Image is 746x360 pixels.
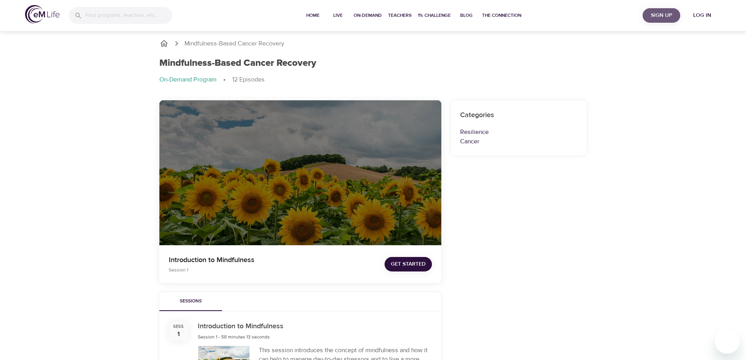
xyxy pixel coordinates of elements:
[460,127,578,137] p: Resilience
[457,11,476,20] span: Blog
[354,11,382,20] span: On-Demand
[391,259,426,269] span: Get Started
[159,39,587,48] nav: breadcrumb
[85,7,172,24] input: Find programs, teachers, etc...
[460,110,578,121] h6: Categories
[643,8,680,23] button: Sign Up
[646,11,677,20] span: Sign Up
[303,11,322,20] span: Home
[177,330,180,339] div: 1
[715,329,740,354] iframe: Button to launch messaging window
[418,11,451,20] span: 1% Challenge
[232,75,265,84] p: 12 Episodes
[198,321,284,332] h6: Introduction to Mindfulness
[482,11,521,20] span: The Connection
[159,58,316,69] h1: Mindfulness-Based Cancer Recovery
[164,297,217,306] span: Sessions
[169,266,364,273] p: Session 1
[184,39,284,48] p: Mindfulness-Based Cancer Recovery
[159,75,587,85] nav: breadcrumb
[169,255,364,265] p: Introduction to Mindfulness
[173,324,184,330] div: Sess
[686,11,718,20] span: Log in
[385,257,432,271] button: Get Started
[198,334,270,340] span: Session 1 - 58 minutes 13 seconds
[25,5,60,24] img: logo
[388,11,412,20] span: Teachers
[159,75,217,84] p: On-Demand Program
[460,137,578,146] p: Cancer
[683,8,721,23] button: Log in
[329,11,347,20] span: Live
